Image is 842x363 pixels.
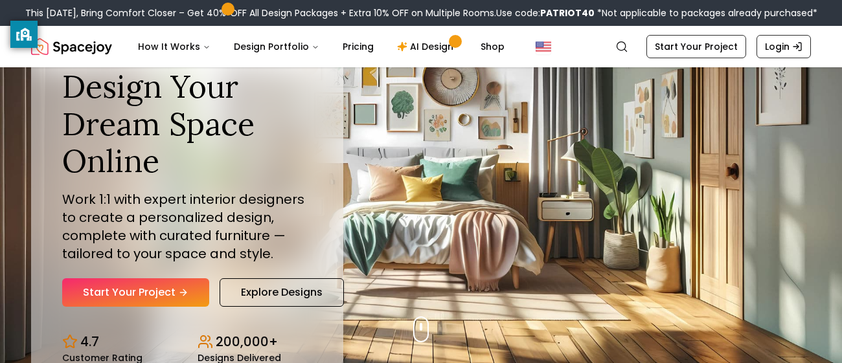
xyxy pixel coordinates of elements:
button: privacy banner [10,21,38,48]
a: Spacejoy [31,34,112,60]
small: Customer Rating [62,353,142,362]
a: Pricing [332,34,384,60]
div: This [DATE], Bring Comfort Closer – Get 40% OFF All Design Packages + Extra 10% OFF on Multiple R... [25,6,817,19]
img: United States [536,39,551,54]
nav: Global [31,26,811,67]
a: Start Your Project [62,278,209,307]
div: Design stats [62,322,312,362]
a: AI Design [387,34,468,60]
p: 200,000+ [216,333,278,351]
img: Spacejoy Logo [31,34,112,60]
a: Login [757,35,811,58]
a: Start Your Project [646,35,746,58]
a: Explore Designs [220,278,344,307]
nav: Main [128,34,515,60]
p: 4.7 [80,333,99,351]
a: Shop [470,34,515,60]
button: Design Portfolio [223,34,330,60]
span: Use code: [496,6,595,19]
b: PATRIOT40 [540,6,595,19]
h1: Design Your Dream Space Online [62,68,312,180]
button: How It Works [128,34,221,60]
small: Designs Delivered [198,353,281,362]
p: Work 1:1 with expert interior designers to create a personalized design, complete with curated fu... [62,190,312,263]
span: *Not applicable to packages already purchased* [595,6,817,19]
